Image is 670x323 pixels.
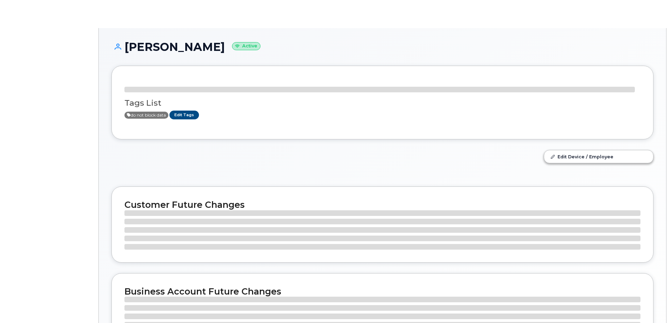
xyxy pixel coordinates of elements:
a: Edit Device / Employee [544,150,653,163]
h1: [PERSON_NAME] [111,41,653,53]
small: Active [232,42,260,50]
h2: Business Account Future Changes [124,286,640,297]
h2: Customer Future Changes [124,199,640,210]
a: Edit Tags [169,111,199,119]
h3: Tags List [124,99,640,107]
span: Active [124,112,168,119]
